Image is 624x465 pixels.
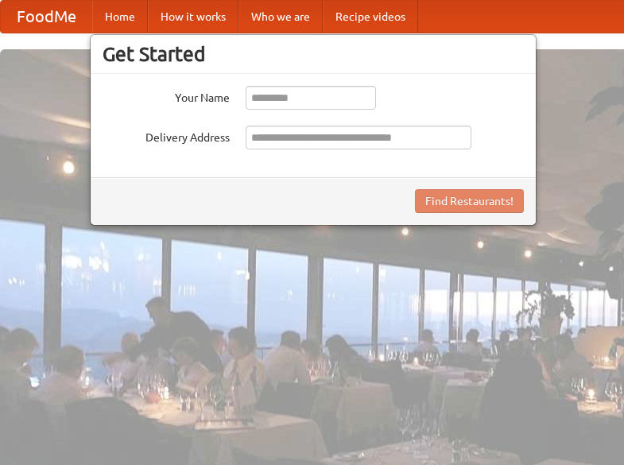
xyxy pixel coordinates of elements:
[1,1,92,33] a: FoodMe
[103,86,230,106] label: Your Name
[323,1,418,33] a: Recipe videos
[92,1,148,33] a: Home
[148,1,238,33] a: How it works
[415,189,524,213] button: Find Restaurants!
[103,42,524,66] h3: Get Started
[238,1,323,33] a: Who we are
[103,126,230,145] label: Delivery Address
